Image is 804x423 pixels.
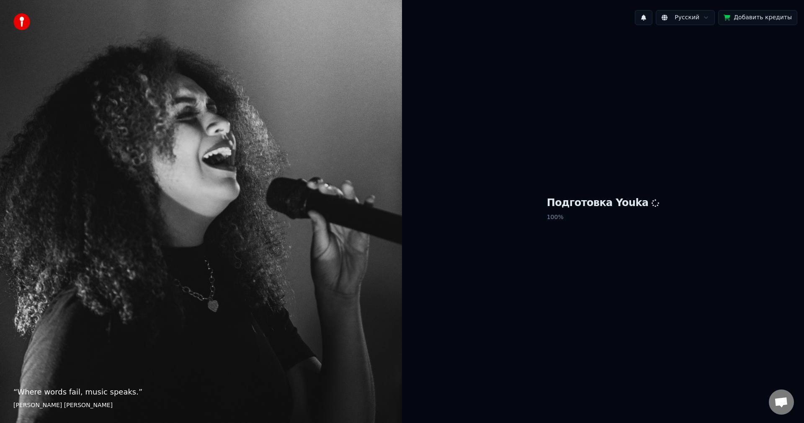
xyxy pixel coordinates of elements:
[13,386,389,398] p: “ Where words fail, music speaks. ”
[718,10,797,25] button: Добавить кредиты
[13,401,389,410] footer: [PERSON_NAME] [PERSON_NAME]
[769,389,794,415] a: Открытый чат
[13,13,30,30] img: youka
[547,196,660,210] h1: Подготовка Youka
[547,210,660,225] p: 100 %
